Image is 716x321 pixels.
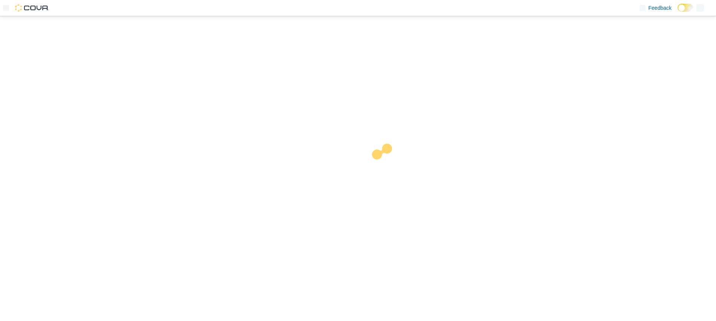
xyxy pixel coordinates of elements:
[649,4,672,12] span: Feedback
[678,4,693,12] input: Dark Mode
[636,0,675,15] a: Feedback
[358,138,415,195] img: cova-loader
[15,4,49,12] img: Cova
